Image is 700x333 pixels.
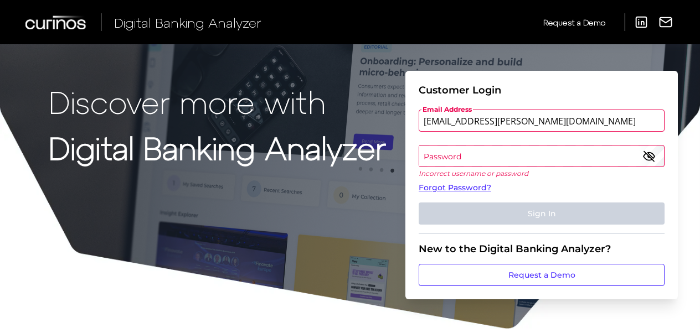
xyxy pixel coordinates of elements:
[419,243,665,255] div: New to the Digital Banking Analyzer?
[543,13,605,32] a: Request a Demo
[419,169,665,178] p: Incorrect username or password
[421,105,473,114] span: Email Address
[114,14,261,30] span: Digital Banking Analyzer
[419,146,663,166] label: Password
[543,18,605,27] span: Request a Demo
[419,84,665,96] div: Customer Login
[419,264,665,286] a: Request a Demo
[419,202,665,225] button: Sign In
[419,182,665,194] a: Forgot Password?
[49,129,386,166] strong: Digital Banking Analyzer
[49,84,386,119] p: Discover more with
[25,15,87,29] img: Curinos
